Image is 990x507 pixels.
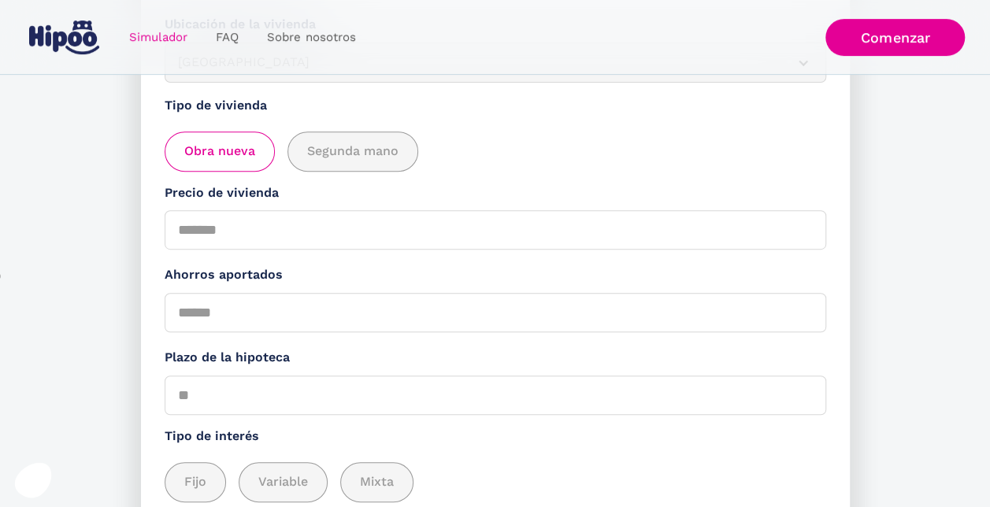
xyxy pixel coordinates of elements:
[165,462,826,502] div: add_description_here
[360,472,394,492] span: Mixta
[825,19,965,56] a: Comenzar
[165,348,826,368] label: Plazo de la hipoteca
[184,142,255,161] span: Obra nueva
[307,142,399,161] span: Segunda mano
[165,427,826,446] label: Tipo de interés
[253,22,369,53] a: Sobre nosotros
[184,472,206,492] span: Fijo
[165,131,826,172] div: add_description_here
[165,183,826,203] label: Precio de vivienda
[202,22,253,53] a: FAQ
[115,22,202,53] a: Simulador
[25,14,102,61] a: home
[165,96,826,116] label: Tipo de vivienda
[165,265,826,285] label: Ahorros aportados
[258,472,308,492] span: Variable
